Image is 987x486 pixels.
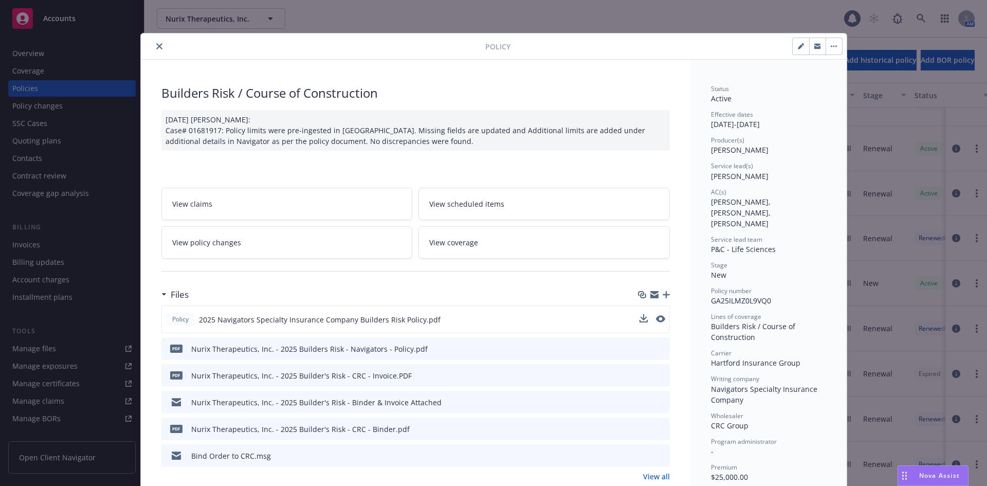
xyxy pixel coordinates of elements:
[418,226,670,259] a: View coverage
[711,235,762,244] span: Service lead team
[711,84,729,93] span: Status
[656,424,666,435] button: preview file
[191,370,412,381] div: Nurix Therapeutics, Inc. - 2025 Builder's Risk - CRC - Invoice.PDF
[711,145,769,155] span: [PERSON_NAME]
[171,288,189,301] h3: Files
[643,471,670,482] a: View all
[172,237,241,248] span: View policy changes
[161,188,413,220] a: View claims
[172,199,212,209] span: View claims
[429,237,478,248] span: View coverage
[170,425,182,433] span: pdf
[639,314,648,325] button: download file
[711,110,826,130] div: [DATE] - [DATE]
[711,446,714,456] span: -
[485,41,510,52] span: Policy
[711,244,776,254] span: P&C - Life Sciences
[711,94,732,103] span: Active
[640,370,648,381] button: download file
[711,171,769,181] span: [PERSON_NAME]
[640,451,648,461] button: download file
[711,312,761,321] span: Lines of coverage
[711,188,726,196] span: AC(s)
[170,371,182,379] span: PDF
[161,110,670,151] div: [DATE] [PERSON_NAME]: Case# 01681917: Policy limits were pre-ingested in [GEOGRAPHIC_DATA]. Missi...
[191,397,442,408] div: Nurix Therapeutics, Inc. - 2025 Builder's Risk - Binder & Invoice Attached
[191,344,428,354] div: Nurix Therapeutics, Inc. - 2025 Builders Risk - Navigators - Policy.pdf
[711,437,777,446] span: Program administrator
[429,199,504,209] span: View scheduled items
[640,344,648,354] button: download file
[711,296,771,305] span: GA25ILMZ0L9VQ0
[656,314,665,325] button: preview file
[153,40,166,52] button: close
[898,465,968,486] button: Nova Assist
[711,463,737,472] span: Premium
[711,421,748,430] span: CRC Group
[919,471,960,480] span: Nova Assist
[191,424,410,435] div: Nurix Therapeutics, Inc. - 2025 Builder's Risk - CRC - Binder.pdf
[711,472,748,482] span: $25,000.00
[711,197,773,228] span: [PERSON_NAME], [PERSON_NAME], [PERSON_NAME]
[711,321,797,342] span: Builders Risk / Course of Construction
[418,188,670,220] a: View scheduled items
[161,226,413,259] a: View policy changes
[161,84,670,102] div: Builders Risk / Course of Construction
[711,161,753,170] span: Service lead(s)
[191,451,271,461] div: Bind Order to CRC.msg
[898,466,911,485] div: Drag to move
[656,315,665,322] button: preview file
[161,288,189,301] div: Files
[640,424,648,435] button: download file
[639,314,648,322] button: download file
[656,397,666,408] button: preview file
[711,261,727,269] span: Stage
[711,136,744,145] span: Producer(s)
[640,397,648,408] button: download file
[656,451,666,461] button: preview file
[170,345,182,352] span: pdf
[170,315,191,324] span: Policy
[711,286,752,295] span: Policy number
[711,110,753,119] span: Effective dates
[656,370,666,381] button: preview file
[711,374,759,383] span: Writing company
[711,270,726,280] span: New
[656,344,666,354] button: preview file
[711,384,819,405] span: Navigators Specialty Insurance Company
[711,349,732,357] span: Carrier
[711,411,743,420] span: Wholesaler
[711,358,800,368] span: Hartford Insurance Group
[199,314,441,325] span: 2025 Navigators Specialty Insurance Company Builders Risk Policy.pdf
